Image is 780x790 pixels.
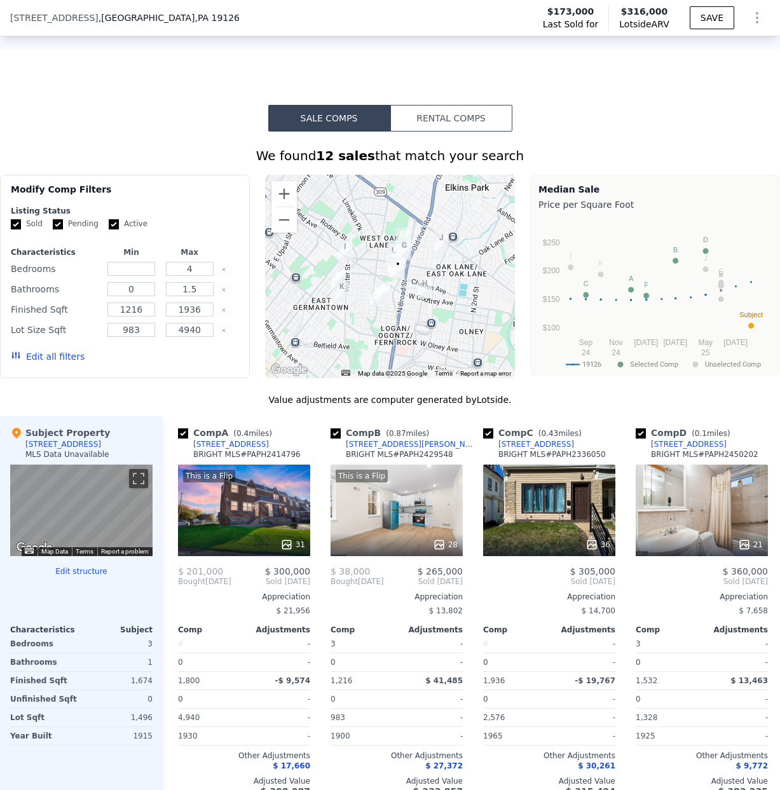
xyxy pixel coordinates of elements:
[547,5,594,18] span: $173,000
[331,727,394,745] div: 1900
[673,246,678,254] text: B
[636,426,736,439] div: Comp D
[53,219,63,229] input: Pending
[178,695,183,704] span: 0
[331,653,394,671] div: 0
[236,429,249,438] span: 0.4
[636,727,699,745] div: 1925
[723,566,768,576] span: $ 360,000
[316,148,375,163] strong: 12 sales
[221,267,226,272] button: Clear
[399,653,463,671] div: -
[178,566,223,576] span: $ 201,000
[11,321,100,339] div: Lot Size Sqft
[636,592,768,602] div: Appreciation
[265,566,310,576] span: $ 300,000
[636,676,657,685] span: 1,532
[397,239,411,261] div: 1426 67th Ave
[331,576,358,587] span: Bought
[195,13,240,23] span: , PA 19126
[331,592,463,602] div: Appreciation
[738,538,763,551] div: 21
[651,439,727,449] div: [STREET_ADDRESS]
[538,214,772,372] svg: A chart.
[612,348,620,357] text: 24
[338,240,352,262] div: 1360 E Rittenhouse St
[11,219,21,229] input: Sold
[704,254,708,262] text: J
[331,713,345,722] span: 983
[541,429,558,438] span: 0.43
[483,727,547,745] div: 1965
[10,465,153,556] div: Street View
[483,635,547,653] div: 0
[483,695,488,704] span: 0
[247,690,310,708] div: -
[277,606,310,615] span: $ 21,956
[244,625,310,635] div: Adjustments
[723,338,748,347] text: [DATE]
[13,540,55,556] img: Google
[636,639,641,648] span: 3
[543,18,599,31] span: Last Sold for
[651,449,758,460] div: BRIGHT MLS # PAPH2450202
[341,370,350,376] button: Keyboard shortcuts
[730,676,768,685] span: $ 13,463
[331,426,434,439] div: Comp B
[10,690,79,708] div: Unfinished Sqft
[387,244,400,266] div: 6550 N 16th St
[10,625,81,635] div: Characteristics
[10,426,110,439] div: Subject Property
[221,308,226,313] button: Clear
[704,709,768,726] div: -
[704,653,768,671] div: -
[10,727,79,745] div: Year Built
[11,183,239,206] div: Modify Comp Filters
[84,653,153,671] div: 1
[483,751,615,761] div: Other Adjustments
[99,11,240,24] span: , [GEOGRAPHIC_DATA]
[636,576,768,587] span: Sold [DATE]
[84,672,153,690] div: 1,674
[483,592,615,602] div: Appreciation
[268,362,310,378] a: Open this area in Google Maps (opens a new window)
[331,269,345,290] div: 5642 Matthews St
[704,727,768,745] div: -
[271,207,297,233] button: Zoom out
[11,260,100,278] div: Bedrooms
[636,776,768,786] div: Adjusted Value
[389,429,406,438] span: 0.87
[346,439,478,449] div: [STREET_ADDRESS][PERSON_NAME]
[418,566,463,576] span: $ 265,000
[578,761,615,770] span: $ 30,261
[178,576,205,587] span: Bought
[10,672,79,690] div: Finished Sqft
[41,547,68,556] button: Map Data
[331,751,463,761] div: Other Adjustments
[336,470,388,482] div: This is a Flip
[703,236,708,243] text: D
[387,251,401,273] div: 6461 N 16th St
[275,676,310,685] span: -$ 9,574
[425,676,463,685] span: $ 41,485
[25,439,101,449] div: [STREET_ADDRESS]
[178,635,242,653] div: 0
[384,576,463,587] span: Sold [DATE]
[381,429,434,438] span: ( miles)
[178,576,231,587] div: [DATE]
[331,639,336,648] span: 3
[376,281,390,303] div: 6037 N 17th St
[598,259,603,267] text: K
[178,776,310,786] div: Adjusted Value
[331,676,352,685] span: 1,216
[570,252,571,260] text: I
[552,653,615,671] div: -
[228,429,277,438] span: ( miles)
[331,576,384,587] div: [DATE]
[636,625,702,635] div: Comp
[247,709,310,726] div: -
[483,713,505,722] span: 2,576
[690,6,734,29] button: SAVE
[84,727,153,745] div: 1915
[429,606,463,615] span: $ 13,802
